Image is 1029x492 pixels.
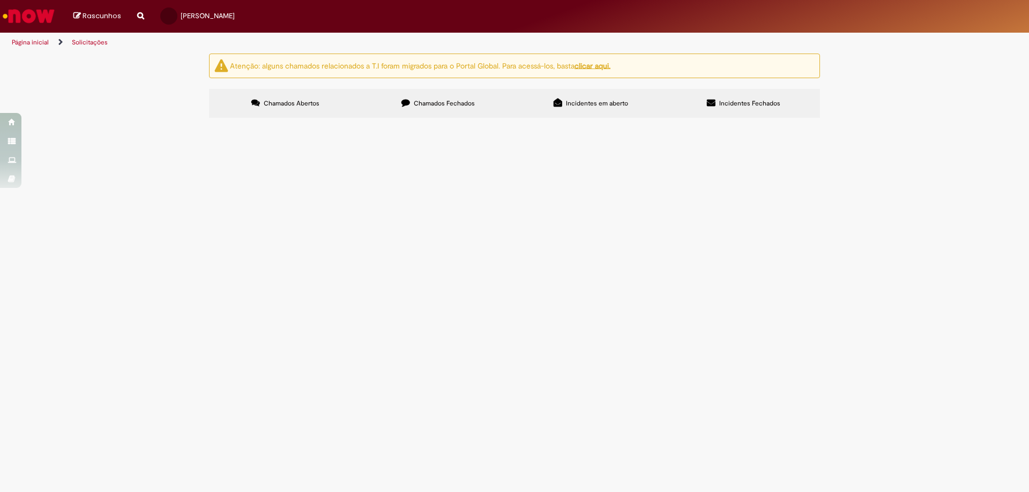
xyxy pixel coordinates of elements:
a: Solicitações [72,38,108,47]
span: [PERSON_NAME] [181,11,235,20]
a: Rascunhos [73,11,121,21]
span: Incidentes em aberto [566,99,628,108]
ng-bind-html: Atenção: alguns chamados relacionados a T.I foram migrados para o Portal Global. Para acessá-los,... [230,60,610,70]
span: Incidentes Fechados [719,99,780,108]
a: clicar aqui. [575,60,610,70]
span: Chamados Fechados [414,99,475,108]
span: Chamados Abertos [264,99,319,108]
img: ServiceNow [1,5,56,27]
span: Rascunhos [83,11,121,21]
a: Página inicial [12,38,49,47]
ul: Trilhas de página [8,33,678,52]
